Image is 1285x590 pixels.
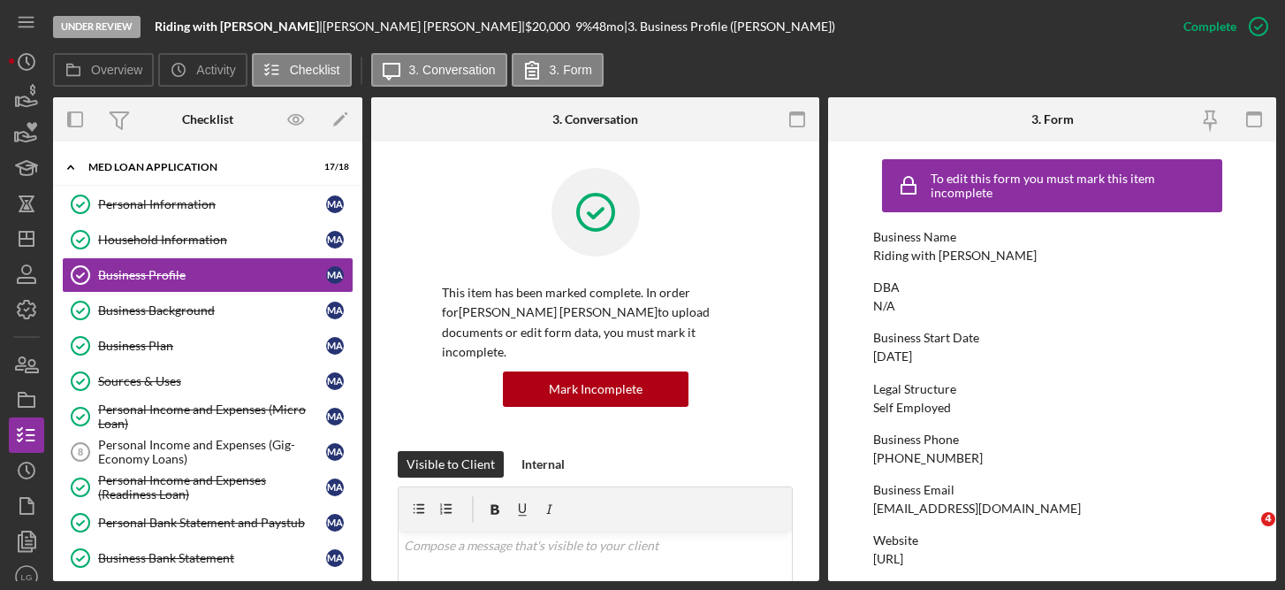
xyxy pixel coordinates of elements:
button: Activity [158,53,247,87]
label: Activity [196,63,235,77]
div: M A [326,372,344,390]
div: M A [326,266,344,284]
div: M A [326,443,344,461]
div: 17 / 18 [317,162,349,172]
div: M A [326,514,344,532]
div: Household Information [98,233,326,247]
div: 3. Form [1031,112,1074,126]
div: Self Employed [873,401,951,415]
div: 48 mo [592,19,624,34]
div: N/A [873,299,895,313]
label: 3. Conversation [409,63,496,77]
label: Overview [91,63,142,77]
div: Business Profile [98,268,326,282]
div: M A [326,231,344,249]
div: M A [326,302,344,319]
label: Checklist [290,63,340,77]
div: | 3. Business Profile ([PERSON_NAME]) [624,19,835,34]
button: Overview [53,53,154,87]
div: Business Name [873,230,1232,244]
a: Household InformationMA [62,222,354,257]
a: Business Bank StatementMA [62,540,354,576]
iframe: Intercom live chat [1225,512,1267,555]
button: Checklist [252,53,352,87]
div: Personal Income and Expenses (Micro Loan) [98,402,326,431]
b: Riding with [PERSON_NAME] [155,19,319,34]
div: M A [326,408,344,425]
div: M A [326,195,344,213]
div: Business Phone [873,433,1232,447]
div: To edit this form you must mark this item incomplete [931,172,1219,200]
div: Personal Income and Expenses (Readiness Loan) [98,473,326,502]
a: Personal Income and Expenses (Readiness Loan)MA [62,470,354,505]
div: M A [326,549,344,567]
div: 3. Conversation [552,112,638,126]
label: 3. Form [550,63,592,77]
button: Complete [1166,9,1276,44]
div: Business Bank Statement [98,551,326,565]
tspan: 8 [78,447,83,457]
a: Personal InformationMA [62,187,354,222]
p: This item has been marked complete. In order for [PERSON_NAME] [PERSON_NAME] to upload documents ... [442,283,749,363]
div: [URL] [873,552,903,566]
div: [EMAIL_ADDRESS][DOMAIN_NAME] [873,502,1081,516]
div: 9 % [575,19,592,34]
div: M A [326,479,344,496]
div: Personal Income and Expenses (Gig-Economy Loans) [98,438,326,466]
div: Business Plan [98,339,326,353]
div: MED Loan Application [88,162,305,172]
a: Business BackgroundMA [62,293,354,328]
div: Visible to Client [407,451,495,478]
a: Personal Bank Statement and PaystubMA [62,505,354,540]
a: Personal Income and Expenses (Micro Loan)MA [62,399,354,434]
div: Website [873,533,1232,548]
div: [PERSON_NAME] [PERSON_NAME] | [323,19,525,34]
div: [DATE] [873,349,912,364]
div: Internal [521,451,565,478]
div: Personal Bank Statement and Paystub [98,516,326,530]
div: | [155,19,323,34]
div: Mark Incomplete [549,372,642,407]
button: Mark Incomplete [503,372,688,407]
span: $20,000 [525,19,570,34]
a: Business ProfileMA [62,257,354,293]
div: Business Start Date [873,331,1232,345]
button: 3. Form [512,53,604,87]
div: Business Background [98,303,326,318]
button: Internal [513,451,574,478]
div: Personal Information [98,197,326,211]
div: Complete [1183,9,1236,44]
div: Under Review [53,16,141,38]
div: Checklist [182,112,233,126]
a: 8Personal Income and Expenses (Gig-Economy Loans)MA [62,434,354,470]
div: M A [326,337,344,355]
div: Legal Structure [873,382,1232,396]
div: DBA [873,280,1232,295]
div: Business Email [873,483,1232,497]
div: Riding with [PERSON_NAME] [873,249,1037,263]
text: LG [21,572,33,582]
a: Sources & UsesMA [62,364,354,399]
span: 4 [1261,512,1275,526]
a: Business PlanMA [62,328,354,364]
button: Visible to Client [398,451,504,478]
div: Sources & Uses [98,374,326,388]
button: 3. Conversation [371,53,507,87]
div: [PHONE_NUMBER] [873,451,983,465]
